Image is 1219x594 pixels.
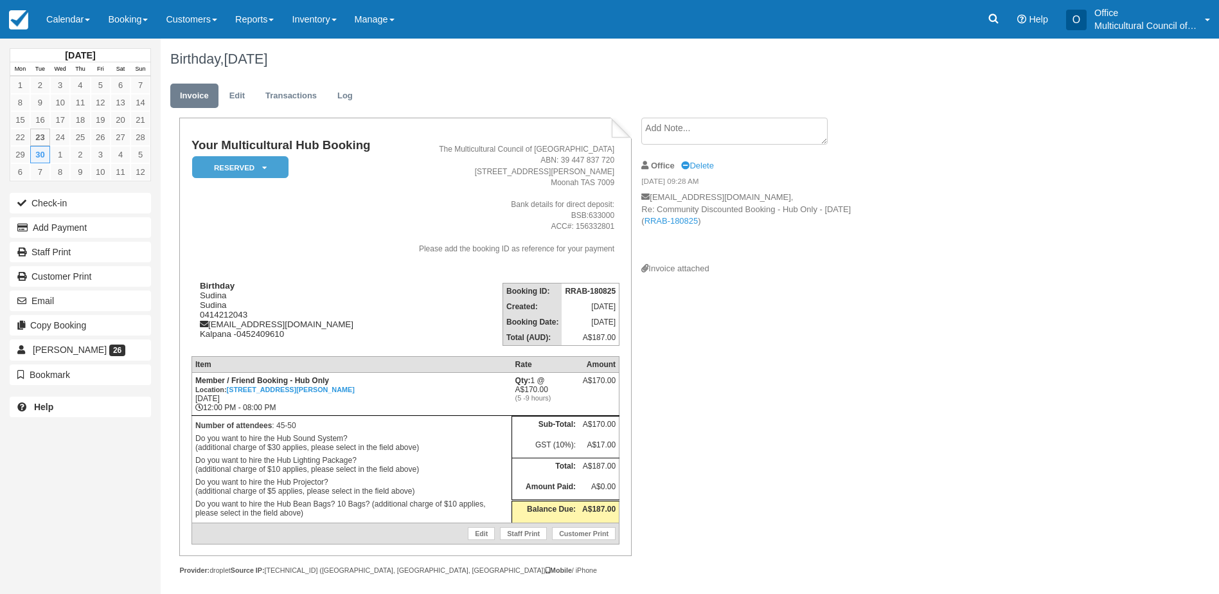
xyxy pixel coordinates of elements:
[1029,14,1048,24] span: Help
[195,498,508,519] p: Do you want to hire the Hub Bean Bags? 10 Bags? (additional charge of $10 applies, please select ...
[10,193,151,213] button: Check-in
[512,437,580,458] td: GST (10%):
[512,458,580,478] th: Total:
[9,10,28,30] img: checkfront-main-nav-mini-logo.png
[192,156,289,179] em: Reserved
[130,129,150,146] a: 28
[50,94,70,111] a: 10
[10,217,151,238] button: Add Payment
[468,527,495,540] a: Edit
[91,76,111,94] a: 5
[515,376,531,385] strong: Qty
[111,94,130,111] a: 13
[579,416,619,437] td: A$170.00
[10,397,151,417] a: Help
[50,111,70,129] a: 17
[195,386,355,393] small: Location:
[579,437,619,458] td: A$17.00
[681,161,713,170] a: Delete
[512,479,580,501] th: Amount Paid:
[70,76,90,94] a: 4
[91,163,111,181] a: 10
[195,419,508,432] p: : 45-50
[1017,15,1026,24] i: Help
[109,345,125,356] span: 26
[227,386,355,393] a: [STREET_ADDRESS][PERSON_NAME]
[191,156,284,179] a: Reserved
[503,283,562,299] th: Booking ID:
[579,458,619,478] td: A$187.00
[111,163,130,181] a: 11
[10,242,151,262] a: Staff Print
[503,314,562,330] th: Booking Date:
[70,129,90,146] a: 25
[503,299,562,314] th: Created:
[562,299,619,314] td: [DATE]
[512,372,580,415] td: 1 @ A$170.00
[70,62,90,76] th: Thu
[30,111,50,129] a: 16
[512,416,580,437] th: Sub-Total:
[10,111,30,129] a: 15
[565,287,616,296] strong: RRAB-180825
[552,527,616,540] a: Customer Print
[641,176,858,190] em: [DATE] 09:28 AM
[200,281,235,291] strong: Birthday
[130,111,150,129] a: 21
[30,62,50,76] th: Tue
[111,111,130,129] a: 20
[579,356,619,372] th: Amount
[170,51,1065,67] h1: Birthday,
[582,505,616,514] strong: A$187.00
[10,339,151,360] a: [PERSON_NAME] 26
[70,111,90,129] a: 18
[130,62,150,76] th: Sun
[224,51,268,67] span: [DATE]
[1094,6,1197,19] p: Office
[33,345,107,355] span: [PERSON_NAME]
[170,84,218,109] a: Invoice
[91,111,111,129] a: 19
[50,146,70,163] a: 1
[512,356,580,372] th: Rate
[70,146,90,163] a: 2
[195,376,355,394] strong: Member / Friend Booking - Hub Only
[191,281,391,339] div: Sudina Sudina 0414212043 [EMAIL_ADDRESS][DOMAIN_NAME] Kalpana -0452409610
[10,315,151,336] button: Copy Booking
[50,129,70,146] a: 24
[111,76,130,94] a: 6
[195,421,272,430] strong: Number of attendees
[512,501,580,523] th: Balance Due:
[641,263,858,275] div: Invoice attached
[130,146,150,163] a: 5
[546,566,572,574] strong: Mobile
[50,76,70,94] a: 3
[1094,19,1197,32] p: Multicultural Council of [GEOGRAPHIC_DATA]
[10,146,30,163] a: 29
[515,394,576,402] em: (5 -9 hours)
[10,291,151,311] button: Email
[10,76,30,94] a: 1
[10,163,30,181] a: 6
[231,566,265,574] strong: Source IP:
[500,527,547,540] a: Staff Print
[396,144,614,254] address: The Multicultural Council of [GEOGRAPHIC_DATA] ABN: 39 447 837 720 [STREET_ADDRESS][PERSON_NAME] ...
[130,94,150,111] a: 14
[111,62,130,76] th: Sat
[30,163,50,181] a: 7
[91,62,111,76] th: Fri
[328,84,362,109] a: Log
[645,216,698,226] a: RRAB-180825
[582,376,616,395] div: A$170.00
[130,163,150,181] a: 12
[651,161,675,170] strong: Office
[562,314,619,330] td: [DATE]
[30,94,50,111] a: 9
[65,50,95,60] strong: [DATE]
[91,94,111,111] a: 12
[50,163,70,181] a: 8
[195,476,508,498] p: Do you want to hire the Hub Projector? (additional charge of $5 applies, please select in the fie...
[256,84,326,109] a: Transactions
[10,62,30,76] th: Mon
[10,129,30,146] a: 22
